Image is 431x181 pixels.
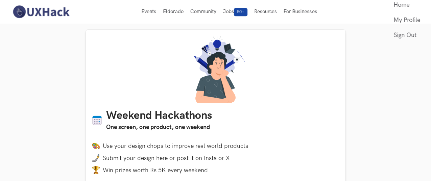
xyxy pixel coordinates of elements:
[92,166,339,174] li: Win prizes worth Rs 5K every weekend
[234,8,247,16] span: 50+
[11,5,71,19] img: UXHack-logo.png
[92,154,100,162] img: mobile-in-hand.png
[92,142,339,150] li: Use your design chops to improve real world products
[92,142,100,150] img: palette.png
[393,12,420,28] a: My Profile
[393,28,420,43] a: Sign Out
[92,115,102,126] img: Calendar icon
[106,109,212,123] h1: Weekend Hackathons
[92,166,100,174] img: trophy.png
[183,36,248,103] img: A designer thinking
[103,155,230,162] span: Submit your design here or post it on Insta or X
[106,123,212,132] h3: One screen, one product, one weekend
